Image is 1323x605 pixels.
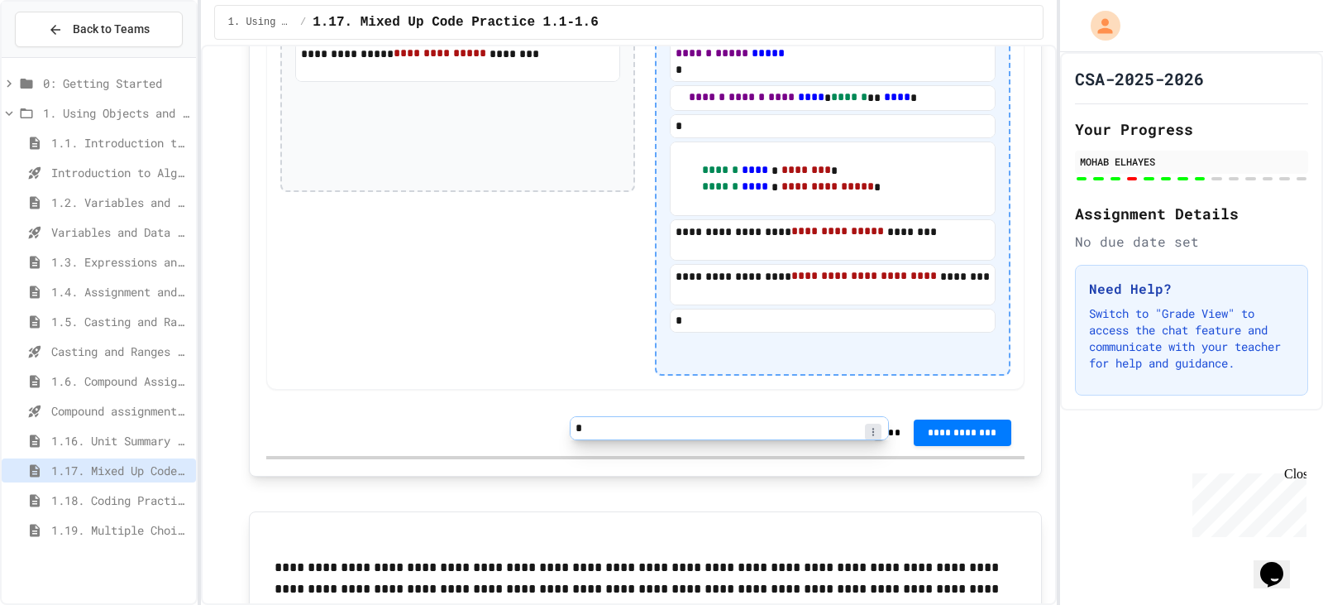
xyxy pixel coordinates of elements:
[51,402,189,420] span: Compound assignment operators - Quiz
[43,74,189,92] span: 0: Getting Started
[313,12,599,32] span: 1.17. Mixed Up Code Practice 1.1-1.6
[7,7,114,105] div: Chat with us now!Close
[51,223,189,241] span: Variables and Data Types - Quiz
[1089,279,1294,299] h3: Need Help?
[51,313,189,330] span: 1.5. Casting and Ranges of Values
[1075,232,1308,252] div: No due date set
[1254,539,1306,588] iframe: chat widget
[1073,7,1125,45] div: My Account
[15,12,183,47] button: Back to Teams
[73,21,150,38] span: Back to Teams
[51,283,189,300] span: 1.4. Assignment and Input
[228,16,294,29] span: 1. Using Objects and Methods
[51,432,189,449] span: 1.16. Unit Summary 1a (1.1-1.6)
[51,372,189,390] span: 1.6. Compound Assignment Operators
[51,134,189,151] span: 1.1. Introduction to Algorithms, Programming, and Compilers
[51,462,189,479] span: 1.17. Mixed Up Code Practice 1.1-1.6
[51,521,189,539] span: 1.19. Multiple Choice Exercises for Unit 1a (1.1-1.6)
[51,164,189,181] span: Introduction to Algorithms, Programming, and Compilers
[51,253,189,271] span: 1.3. Expressions and Output [New]
[1075,202,1308,225] h2: Assignment Details
[300,16,306,29] span: /
[1075,118,1308,141] h2: Your Progress
[43,104,189,122] span: 1. Using Objects and Methods
[1089,305,1294,372] p: Switch to "Grade View" to access the chat feature and communicate with your teacher for help and ...
[51,194,189,211] span: 1.2. Variables and Data Types
[1075,67,1204,90] h1: CSA-2025-2026
[51,343,189,360] span: Casting and Ranges of variables - Quiz
[51,492,189,509] span: 1.18. Coding Practice 1a (1.1-1.6)
[1080,154,1303,169] div: MOHAB ELHAYES
[1186,467,1306,537] iframe: chat widget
